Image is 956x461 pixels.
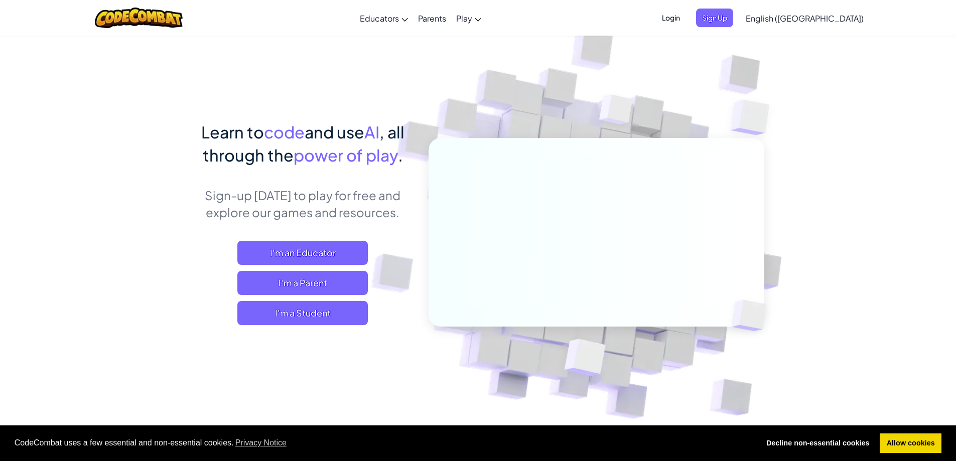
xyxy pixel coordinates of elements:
a: I'm a Parent [237,271,368,295]
a: Parents [413,5,451,32]
span: code [264,122,305,142]
span: power of play [294,145,398,165]
span: CodeCombat uses a few essential and non-essential cookies. [15,435,752,450]
span: AI [364,122,379,142]
button: Login [656,9,686,27]
img: Overlap cubes [715,279,790,352]
a: I'm an Educator [237,241,368,265]
img: Overlap cubes [580,75,652,149]
img: Overlap cubes [539,318,629,401]
a: deny cookies [759,433,876,453]
span: Educators [360,13,399,24]
span: . [398,145,403,165]
span: Learn to [201,122,264,142]
span: Play [456,13,472,24]
button: Sign Up [696,9,733,27]
a: Educators [355,5,413,32]
a: allow cookies [880,433,941,453]
img: Overlap cubes [711,75,797,160]
a: learn more about cookies [234,435,289,450]
button: I'm a Student [237,301,368,325]
p: Sign-up [DATE] to play for free and explore our games and resources. [192,187,414,221]
a: Play [451,5,486,32]
img: CodeCombat logo [95,8,183,28]
span: and use [305,122,364,142]
span: English ([GEOGRAPHIC_DATA]) [746,13,864,24]
a: English ([GEOGRAPHIC_DATA]) [741,5,869,32]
